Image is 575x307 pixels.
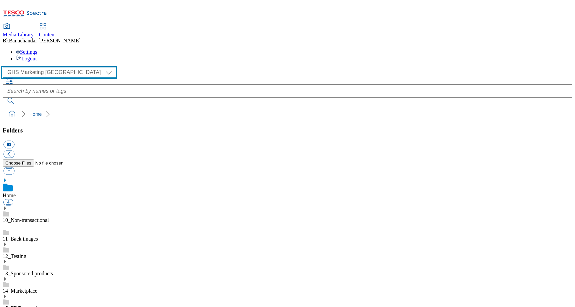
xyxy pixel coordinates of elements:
[9,38,81,43] span: Banuchandar [PERSON_NAME]
[39,32,56,37] span: Content
[3,288,37,294] a: 14_Marketplace
[3,193,16,198] a: Home
[3,127,572,134] h3: Folders
[3,32,34,37] span: Media Library
[3,236,38,242] a: 11_Back images
[3,24,34,38] a: Media Library
[3,84,572,98] input: Search by names or tags
[3,253,26,259] a: 12_Testing
[3,108,572,120] nav: breadcrumb
[3,217,49,223] a: 10_Non-transactional
[16,56,37,61] a: Logout
[16,49,37,55] a: Settings
[3,38,9,43] span: Bk
[7,109,17,119] a: home
[29,111,42,117] a: Home
[39,24,56,38] a: Content
[3,271,53,276] a: 13_Sponsored products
